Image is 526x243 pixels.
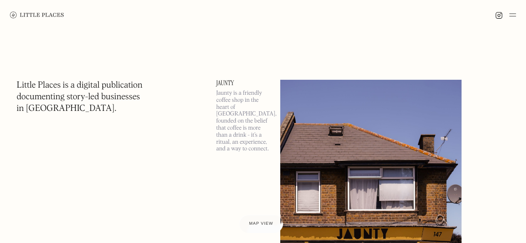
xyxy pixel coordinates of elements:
a: Jaunty [216,80,270,86]
h1: Little Places is a digital publication documenting story-led businesses in [GEOGRAPHIC_DATA]. [17,80,143,115]
span: Map view [249,221,273,226]
p: Jaunty is a friendly coffee shop in the heart of [GEOGRAPHIC_DATA], founded on the belief that co... [216,90,270,152]
a: Map view [239,215,283,233]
